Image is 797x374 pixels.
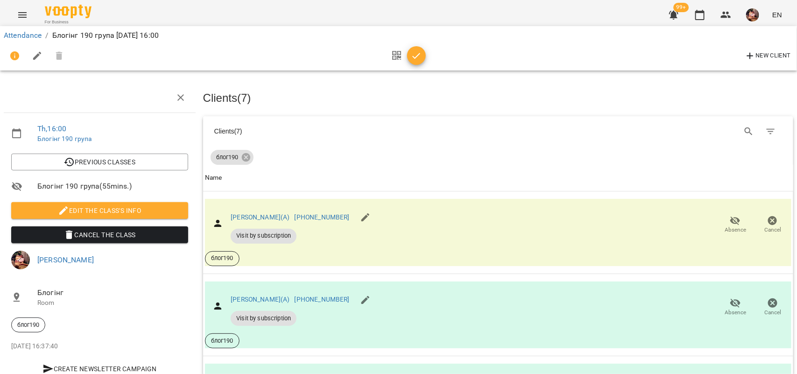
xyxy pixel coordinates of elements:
a: [PHONE_NUMBER] [295,213,350,221]
div: Table Toolbar [203,116,793,146]
img: 2a048b25d2e557de8b1a299ceab23d88.jpg [11,251,30,269]
span: Visit by subscription [231,314,296,323]
img: 2a048b25d2e557de8b1a299ceab23d88.jpg [746,8,759,21]
button: Cancel [754,294,791,320]
span: Visit by subscription [231,232,296,240]
li: / [45,30,48,41]
a: Th , 16:00 [37,124,66,133]
button: Cancel [754,212,791,238]
span: EN [772,10,782,20]
div: блог190 [211,150,254,165]
img: Voopty Logo [45,5,92,18]
span: New Client [745,50,791,62]
a: [PERSON_NAME](А) [231,296,289,303]
span: Previous Classes [19,156,181,168]
span: Absence [725,226,746,234]
button: Absence [717,212,754,238]
a: [PERSON_NAME] [37,255,94,264]
button: Absence [717,294,754,320]
button: Previous Classes [11,154,188,170]
button: Filter [760,120,782,143]
div: блог190 [11,318,45,332]
p: [DATE] 16:37:40 [11,342,188,351]
span: Name [205,172,791,183]
button: New Client [742,49,793,64]
span: Cancel [764,226,781,234]
div: Name [205,172,222,183]
span: Absence [725,309,746,317]
a: [PERSON_NAME](А) [231,213,289,221]
span: Блогінг 190 група ( 55 mins. ) [37,181,188,192]
span: блог190 [211,153,244,162]
span: Cancel [764,309,781,317]
h3: Clients ( 7 ) [203,92,793,104]
span: Edit the class's Info [19,205,181,216]
button: Menu [11,4,34,26]
div: Sort [205,172,222,183]
p: Блогінг 190 група [DATE] 16:00 [52,30,159,41]
span: Блогінг [37,287,188,298]
span: Cancel the class [19,229,181,240]
span: блог190 [205,337,239,345]
p: Room [37,298,188,308]
span: For Business [45,19,92,25]
a: Attendance [4,31,42,40]
a: Блогінг 190 група [37,135,92,142]
div: Clients ( 7 ) [214,127,490,136]
button: Cancel the class [11,226,188,243]
a: [PHONE_NUMBER] [295,296,350,303]
span: блог190 [12,321,45,329]
span: блог190 [205,254,239,262]
button: EN [769,6,786,23]
button: Edit the class's Info [11,202,188,219]
nav: breadcrumb [4,30,793,41]
button: Search [738,120,760,143]
span: 99+ [674,3,689,12]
